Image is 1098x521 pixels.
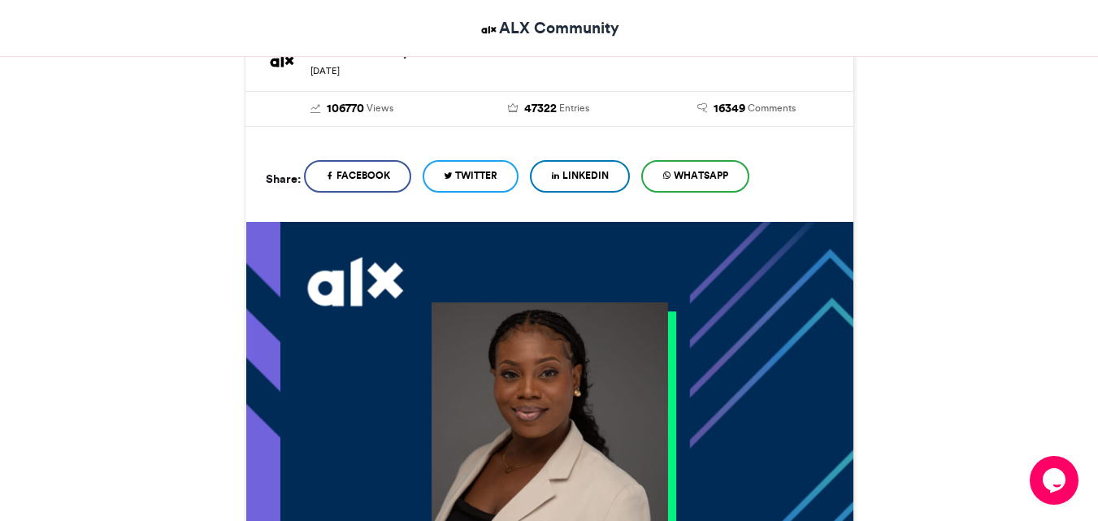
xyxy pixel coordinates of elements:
[304,160,411,193] a: Facebook
[660,100,833,118] a: 16349 Comments
[266,168,301,189] h5: Share:
[455,168,497,183] span: Twitter
[530,160,630,193] a: LinkedIn
[266,45,298,77] img: ALX Community
[748,101,796,115] span: Comments
[479,16,619,40] a: ALX Community
[562,168,609,183] span: LinkedIn
[641,160,749,193] a: WhatsApp
[462,100,636,118] a: 47322 Entries
[336,168,390,183] span: Facebook
[310,65,340,76] small: [DATE]
[674,168,728,183] span: WhatsApp
[423,160,519,193] a: Twitter
[327,100,364,118] span: 106770
[367,101,393,115] span: Views
[266,100,439,118] a: 106770 Views
[559,101,589,115] span: Entries
[1030,456,1082,505] iframe: chat widget
[310,45,833,58] h6: ALX Community
[479,20,499,40] img: ALX Community
[714,100,745,118] span: 16349
[524,100,557,118] span: 47322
